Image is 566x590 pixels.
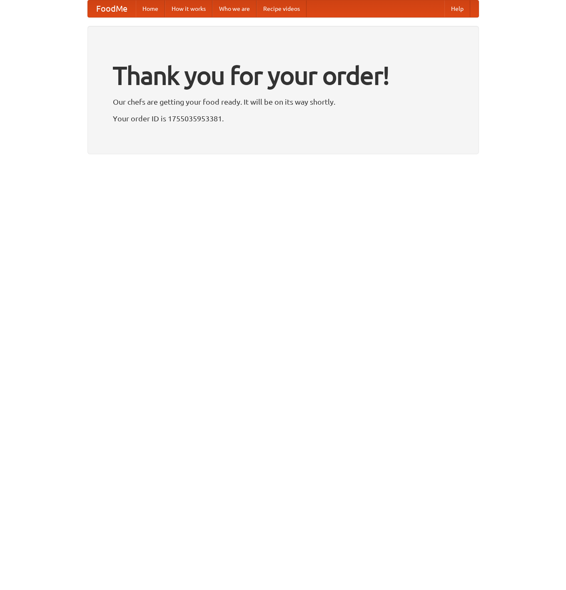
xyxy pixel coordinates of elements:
a: How it works [165,0,212,17]
a: Recipe videos [257,0,307,17]
a: Home [136,0,165,17]
a: Who we are [212,0,257,17]
p: Your order ID is 1755035953381. [113,112,454,125]
h1: Thank you for your order! [113,55,454,95]
a: FoodMe [88,0,136,17]
p: Our chefs are getting your food ready. It will be on its way shortly. [113,95,454,108]
a: Help [444,0,470,17]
